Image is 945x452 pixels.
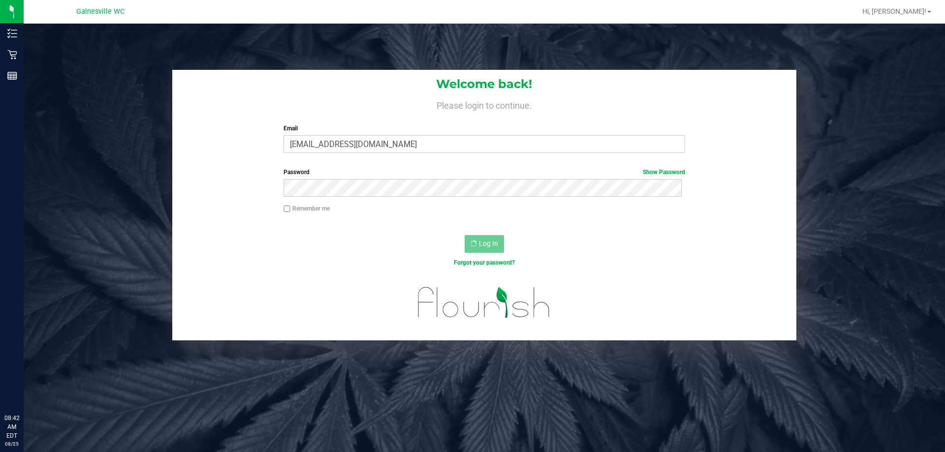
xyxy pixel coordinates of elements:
[479,240,498,247] span: Log In
[454,259,515,266] a: Forgot your password?
[643,169,685,176] a: Show Password
[76,7,125,16] span: Gainesville WC
[283,124,685,133] label: Email
[172,78,796,90] h1: Welcome back!
[862,7,926,15] span: Hi, [PERSON_NAME]!
[7,29,17,38] inline-svg: Inventory
[465,235,504,253] button: Log In
[4,414,19,440] p: 08:42 AM EDT
[283,204,330,213] label: Remember me
[283,206,290,212] input: Remember me
[172,98,796,110] h4: Please login to continue.
[283,169,310,176] span: Password
[406,277,562,328] img: flourish_logo.svg
[7,50,17,60] inline-svg: Retail
[7,71,17,81] inline-svg: Reports
[4,440,19,448] p: 08/25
